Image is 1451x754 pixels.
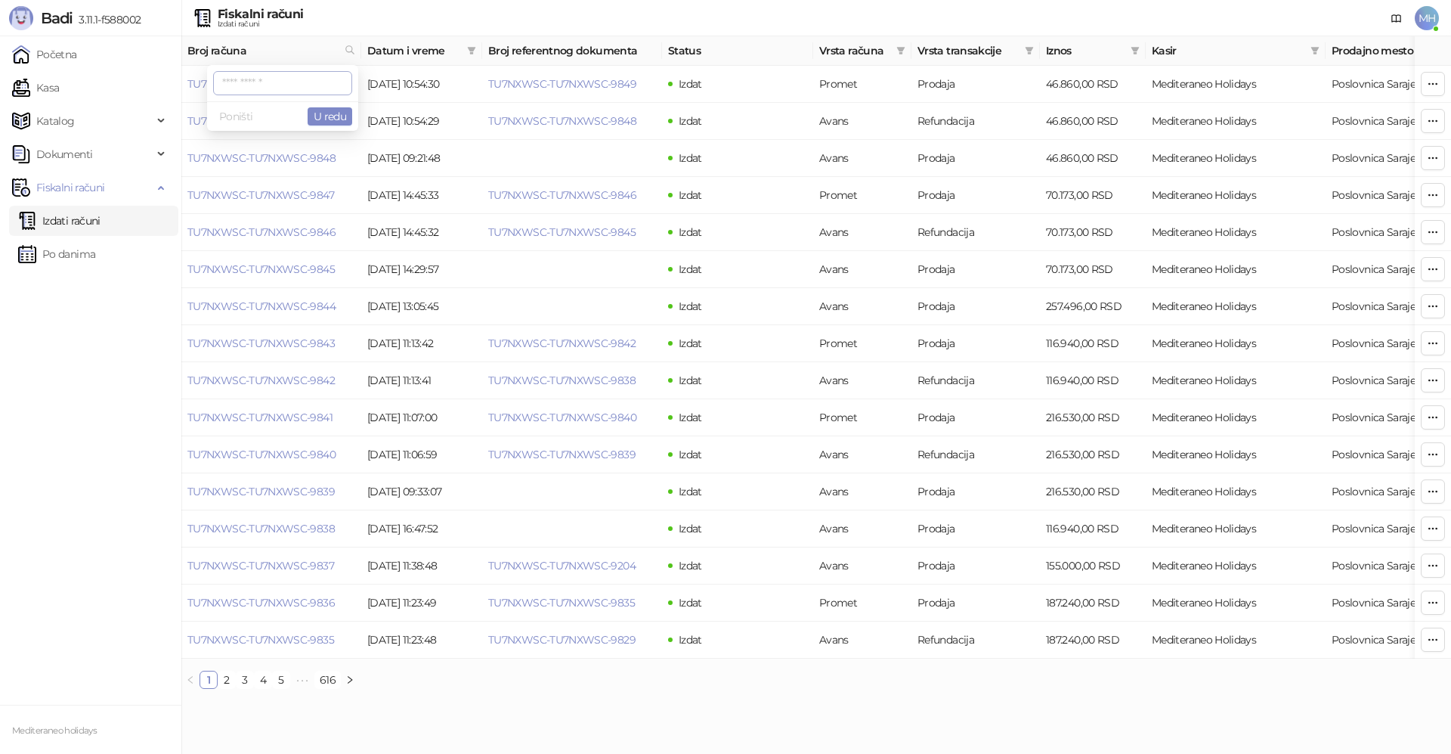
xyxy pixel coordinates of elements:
a: TU7NXWSC-TU7NXWSC-9835 [187,633,334,647]
td: [DATE] 10:54:30 [361,66,482,103]
td: Mediteraneo Holidays [1146,66,1326,103]
a: 3 [237,672,253,688]
small: Mediteraneo holidays [12,725,97,736]
td: TU7NXWSC-TU7NXWSC-9842 [181,362,361,399]
td: Mediteraneo Holidays [1146,622,1326,659]
td: Refundacija [911,362,1040,399]
a: Po danima [18,239,95,269]
td: Avans [813,436,911,473]
li: Prethodna strana [181,671,200,689]
td: Prodaja [911,177,1040,214]
span: Izdat [679,633,702,647]
a: Dokumentacija [1384,6,1409,30]
td: TU7NXWSC-TU7NXWSC-9839 [181,473,361,510]
div: Fiskalni računi [218,8,303,20]
td: 116.940,00 RSD [1040,325,1146,362]
td: [DATE] 14:29:57 [361,251,482,288]
span: filter [1131,46,1140,55]
td: Mediteraneo Holidays [1146,436,1326,473]
img: Logo [9,6,33,30]
td: Prodaja [911,66,1040,103]
td: 155.000,00 RSD [1040,548,1146,585]
span: Izdat [679,225,702,239]
td: Mediteraneo Holidays [1146,288,1326,325]
li: 3 [236,671,254,689]
td: [DATE] 11:38:48 [361,548,482,585]
td: [DATE] 09:33:07 [361,473,482,510]
span: filter [893,39,908,62]
th: Kasir [1146,36,1326,66]
td: [DATE] 11:23:49 [361,585,482,622]
span: filter [1128,39,1143,62]
span: Katalog [36,106,75,136]
td: 70.173,00 RSD [1040,177,1146,214]
div: Izdati računi [218,20,303,28]
td: [DATE] 10:54:29 [361,103,482,140]
a: TU7NXWSC-TU7NXWSC-9840 [488,411,636,424]
a: 4 [255,672,271,688]
a: TU7NXWSC-TU7NXWSC-9835 [488,596,635,610]
a: TU7NXWSC-TU7NXWSC-9836 [187,596,335,610]
td: Avans [813,473,911,510]
a: TU7NXWSC-TU7NXWSC-9842 [187,374,335,387]
td: 187.240,00 RSD [1040,622,1146,659]
td: Prodaja [911,251,1040,288]
td: Avans [813,214,911,251]
td: Prodaja [911,399,1040,436]
td: 187.240,00 RSD [1040,585,1146,622]
span: Izdat [679,559,702,572]
td: Promet [813,585,911,622]
span: filter [467,46,476,55]
li: 5 [272,671,290,689]
a: TU7NXWSC-TU7NXWSC-9848 [187,151,336,165]
a: Kasa [12,73,59,103]
td: [DATE] 14:45:32 [361,214,482,251]
span: Izdat [679,448,702,461]
button: left [181,671,200,689]
td: 216.530,00 RSD [1040,436,1146,473]
button: Poništi [213,107,259,126]
span: Kasir [1152,42,1304,59]
a: TU7NXWSC-TU7NXWSC-9841 [187,411,333,424]
td: [DATE] 11:06:59 [361,436,482,473]
td: TU7NXWSC-TU7NXWSC-9835 [181,622,361,659]
td: [DATE] 09:21:48 [361,140,482,177]
span: Dokumenti [36,139,92,169]
td: Prodaja [911,585,1040,622]
td: 46.860,00 RSD [1040,140,1146,177]
td: TU7NXWSC-TU7NXWSC-9843 [181,325,361,362]
td: [DATE] 13:05:45 [361,288,482,325]
span: left [186,675,195,684]
td: Mediteraneo Holidays [1146,473,1326,510]
span: Izdat [679,188,702,202]
li: 616 [314,671,341,689]
a: TU7NXWSC-TU7NXWSC-9839 [488,448,636,461]
td: Mediteraneo Holidays [1146,399,1326,436]
td: Mediteraneo Holidays [1146,103,1326,140]
td: Mediteraneo Holidays [1146,140,1326,177]
td: 216.530,00 RSD [1040,473,1146,510]
td: 216.530,00 RSD [1040,399,1146,436]
span: Izdat [679,262,702,276]
th: Broj referentnog dokumenta [482,36,662,66]
span: filter [1025,46,1034,55]
td: Avans [813,140,911,177]
span: Izdat [679,596,702,610]
td: Mediteraneo Holidays [1146,325,1326,362]
td: Mediteraneo Holidays [1146,214,1326,251]
span: Fiskalni računi [36,172,104,203]
span: filter [1307,39,1323,62]
a: TU7NXWSC-TU7NXWSC-9847 [187,188,334,202]
a: 1 [200,672,217,688]
td: Prodaja [911,548,1040,585]
td: [DATE] 11:13:41 [361,362,482,399]
td: TU7NXWSC-TU7NXWSC-9836 [181,585,361,622]
a: TU7NXWSC-TU7NXWSC-9845 [187,262,335,276]
td: TU7NXWSC-TU7NXWSC-9845 [181,251,361,288]
a: TU7NXWSC-TU7NXWSC-9848 [488,114,636,128]
a: TU7NXWSC-TU7NXWSC-9842 [488,337,636,350]
span: Izdat [679,151,702,165]
td: TU7NXWSC-TU7NXWSC-9846 [181,214,361,251]
td: Refundacija [911,436,1040,473]
td: Mediteraneo Holidays [1146,362,1326,399]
